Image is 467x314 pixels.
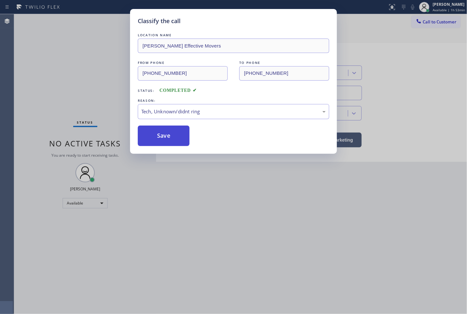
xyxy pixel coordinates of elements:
[239,66,329,81] input: To phone
[138,88,154,93] span: Status:
[138,66,228,81] input: From phone
[138,32,329,39] div: LOCATION NAME
[138,97,329,104] div: REASON:
[141,108,326,115] div: Tech, Unknown/didnt ring
[239,59,329,66] div: TO PHONE
[138,17,181,25] h5: Classify the call
[138,126,189,146] button: Save
[138,59,228,66] div: FROM PHONE
[160,88,197,93] span: COMPLETED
